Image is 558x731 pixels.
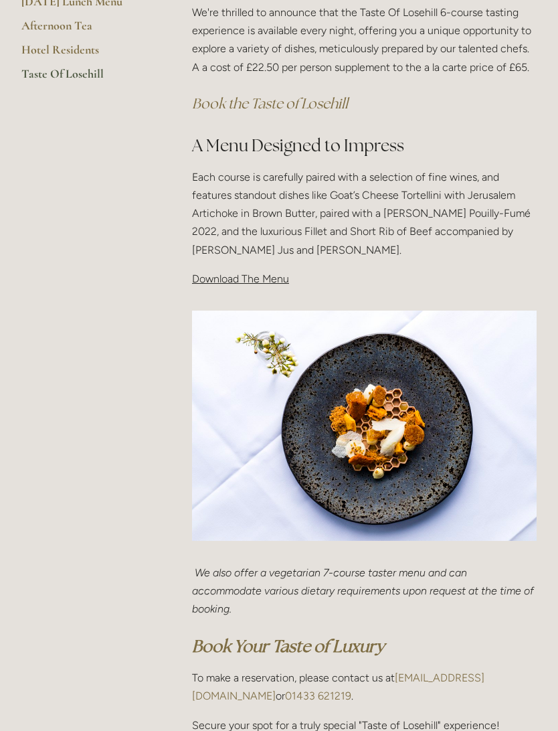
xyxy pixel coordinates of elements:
p: Each course is carefully paired with a selection of fine wines, and features standout dishes like... [192,169,537,260]
a: Taste Of Losehill [21,67,149,91]
a: Hotel Residents [21,43,149,67]
a: 01433 621219 [285,690,351,703]
span: Download The Menu [192,273,289,286]
a: Afternoon Tea [21,19,149,43]
h2: A Menu Designed to Impress [192,135,537,158]
a: Book the Taste of Losehill [192,95,348,113]
p: We're thrilled to announce that the Taste Of Losehill 6-course tasting experience is available ev... [192,4,537,77]
p: To make a reservation, please contact us at or . [192,669,537,706]
em: We also offer a vegetarian 7-course taster menu and can accommodate various dietary requirements ... [192,567,537,616]
a: Book Your Taste of Luxury [192,636,385,657]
